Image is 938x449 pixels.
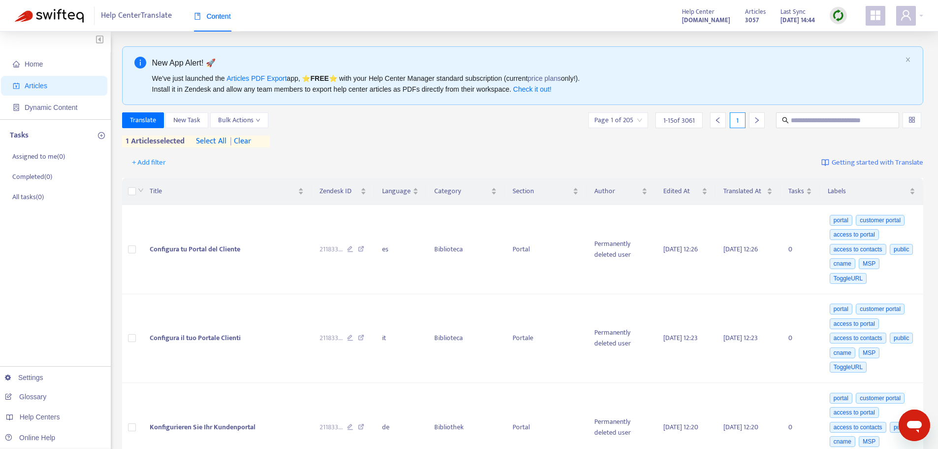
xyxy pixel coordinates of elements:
span: clear [226,136,251,147]
span: Articles [25,82,47,90]
th: Zendesk ID [312,178,374,205]
span: account-book [13,82,20,89]
th: Category [426,178,505,205]
a: Online Help [5,434,55,442]
span: Last Sync [780,6,806,17]
span: cname [830,347,855,358]
span: book [194,13,201,20]
span: Konfigurieren Sie Ihr Kundenportal [150,421,256,433]
span: New Task [173,115,200,126]
span: Dynamic Content [25,104,77,111]
a: Glossary [5,393,46,401]
span: Home [25,60,43,68]
span: cname [830,258,855,269]
span: [DATE] 12:23 [723,332,758,344]
span: appstore [870,9,881,21]
td: Biblioteca [426,294,505,383]
span: search [782,117,789,124]
span: down [256,118,260,123]
span: access to portal [830,318,879,329]
span: Help Center Translate [101,6,172,25]
span: 211833 ... [320,244,343,255]
span: cname [830,436,855,447]
img: Swifteq [15,9,84,23]
span: portal [830,215,852,226]
td: Portal [505,205,586,294]
span: | [230,135,232,148]
span: Zendesk ID [320,186,358,197]
span: portal [830,304,852,314]
span: [DATE] 12:20 [663,421,698,433]
th: Translated At [715,178,780,205]
span: customer portal [856,393,905,404]
a: Check it out! [513,85,551,93]
span: Tasks [788,186,804,197]
span: info-circle [134,57,146,69]
span: access to portal [830,407,879,418]
button: Translate [122,112,164,128]
span: left [714,117,721,124]
button: close [905,57,911,63]
span: Content [194,12,231,20]
span: public [890,244,913,255]
strong: [DATE] 14:44 [780,15,815,26]
span: MSP [859,436,879,447]
a: Settings [5,374,43,381]
td: 0 [780,205,820,294]
span: [DATE] 12:26 [723,243,758,255]
span: public [890,333,913,344]
th: Labels [820,178,923,205]
b: FREE [310,74,328,82]
span: public [890,422,913,433]
td: 0 [780,294,820,383]
td: it [374,294,426,383]
span: [DATE] 12:23 [663,332,698,344]
p: Assigned to me ( 0 ) [12,151,65,162]
span: MSP [859,347,879,358]
span: access to contacts [830,244,886,255]
span: Edited At [663,186,700,197]
span: + Add filter [132,157,166,169]
td: Biblioteca [426,205,505,294]
img: image-link [821,159,829,167]
iframe: Button to launch messaging window [899,410,930,441]
span: [DATE] 12:20 [723,421,758,433]
th: Section [505,178,586,205]
th: Title [142,178,312,205]
span: Labels [828,186,907,197]
a: Articles PDF Export [226,74,287,82]
span: down [138,187,144,193]
span: ToggleURL [830,362,867,373]
span: Language [382,186,411,197]
a: Getting started with Translate [821,155,923,171]
span: access to portal [830,229,879,240]
span: Author [594,186,640,197]
span: select all [196,136,226,147]
span: Section [513,186,571,197]
span: Category [434,186,489,197]
th: Tasks [780,178,820,205]
strong: [DOMAIN_NAME] [682,15,730,26]
span: [DATE] 12:26 [663,243,698,255]
strong: 3057 [745,15,759,26]
button: New Task [165,112,208,128]
td: Permanently deleted user [586,294,655,383]
span: right [753,117,760,124]
span: portal [830,393,852,404]
div: New App Alert! 🚀 [152,57,902,69]
td: Permanently deleted user [586,205,655,294]
span: customer portal [856,215,905,226]
th: Author [586,178,655,205]
span: 1 articles selected [122,136,185,147]
span: customer portal [856,304,905,314]
span: Configura il tuo Portale Clienti [150,332,241,344]
span: ToggleURL [830,273,867,284]
span: Configura tu Portal del Cliente [150,243,240,255]
p: Completed ( 0 ) [12,172,52,182]
span: Translated At [723,186,765,197]
th: Edited At [655,178,715,205]
span: access to contacts [830,333,886,344]
span: user [900,9,912,21]
button: Bulk Actionsdown [210,112,268,128]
